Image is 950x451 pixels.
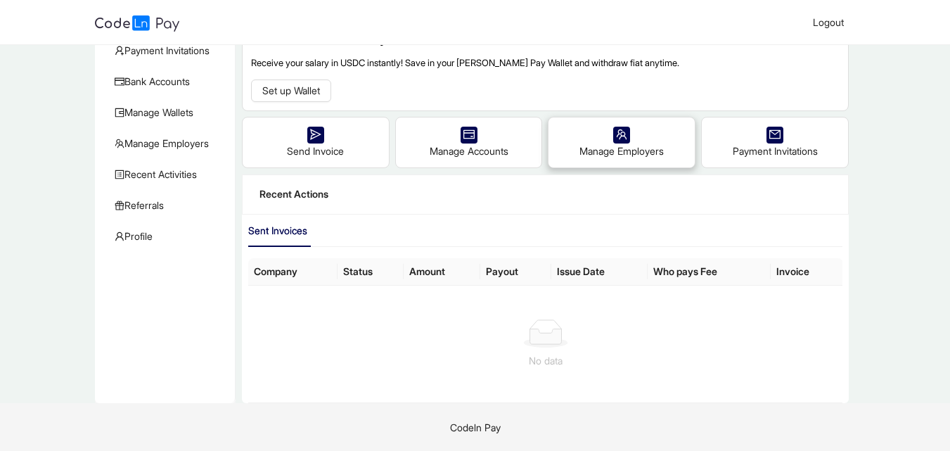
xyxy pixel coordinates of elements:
span: credit-card [115,77,124,87]
th: Status [338,258,404,286]
button: Set up Wallet [251,80,331,102]
span: Referrals [115,191,221,220]
div: Manage Employers [548,117,695,167]
div: Recent Actions [259,186,831,202]
span: user [115,231,124,241]
span: Set up Wallet [262,83,320,99]
th: Amount [404,258,480,286]
img: logo [95,15,179,32]
span: Recent Activities [115,160,221,189]
span: Profile [115,222,221,250]
span: Logout [813,16,844,28]
span: Payment Invitations [115,37,221,65]
p: No data [265,353,826,369]
th: Issue Date [551,258,648,286]
span: Manage Wallets [115,99,221,127]
span: team [115,139,124,148]
span: team [616,129,627,140]
span: gift [115,201,124,210]
th: Company [248,258,338,286]
div: Manage Accounts [396,117,542,167]
span: wallet [115,108,124,117]
div: Sent Invoices [248,223,307,239]
span: Bank Accounts [115,68,221,96]
span: Manage Employers [115,129,221,158]
span: user-add [115,46,124,56]
th: Payout [480,258,551,286]
th: Who pays Fee [648,258,770,286]
div: Send Invoice [243,117,389,167]
span: credit-card [463,129,475,140]
span: mail [769,129,781,140]
p: Receive your salary in USDC instantly! Save in your [PERSON_NAME] Pay Wallet and withdraw fiat an... [251,56,840,70]
span: profile [115,170,124,179]
span: send [310,129,321,140]
th: Invoice [771,258,843,286]
div: Payment Invitations [702,117,848,167]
